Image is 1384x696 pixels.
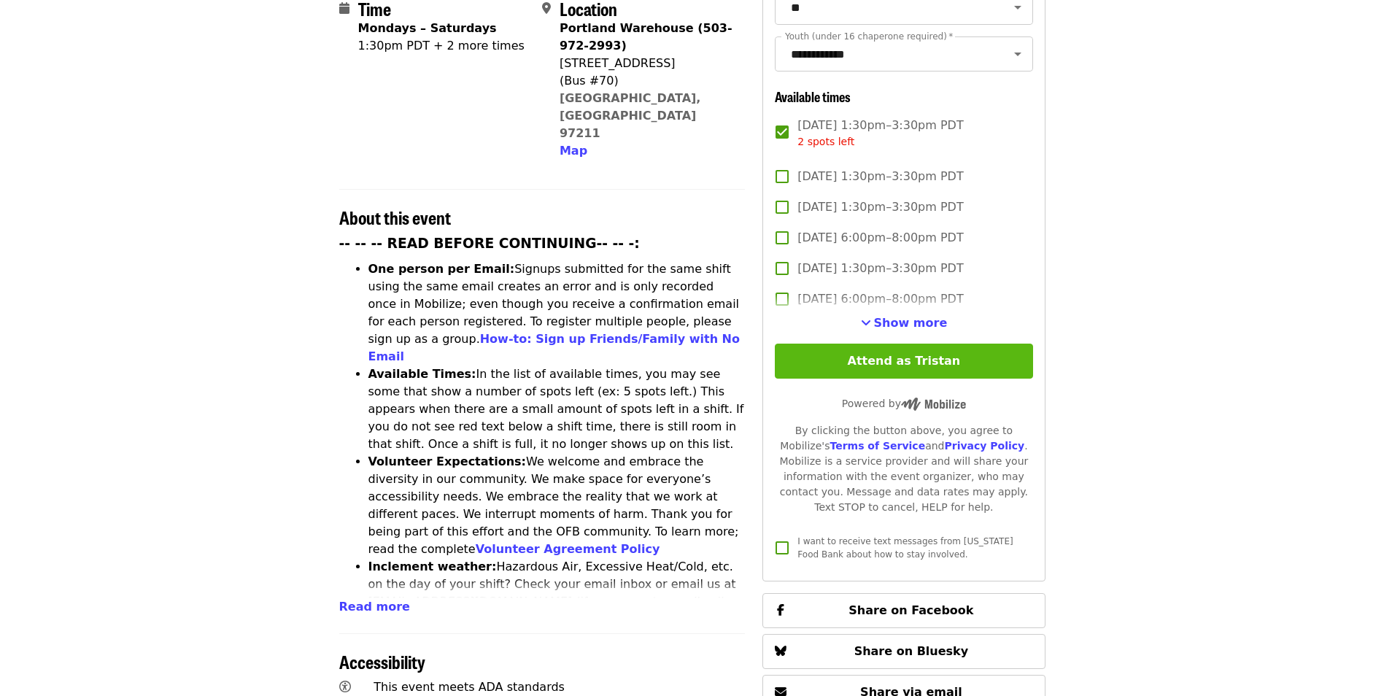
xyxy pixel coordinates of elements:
[762,634,1045,669] button: Share on Bluesky
[797,198,963,216] span: [DATE] 1:30pm–3:30pm PDT
[560,21,732,53] strong: Portland Warehouse (503-972-2993)
[874,316,948,330] span: Show more
[944,440,1024,452] a: Privacy Policy
[368,367,476,381] strong: Available Times:
[368,453,746,558] li: We welcome and embrace the diversity in our community. We make space for everyone’s accessibility...
[358,21,497,35] strong: Mondays – Saturdays
[797,290,963,308] span: [DATE] 6:00pm–8:00pm PDT
[785,32,953,41] label: Youth (under 16 chaperone required)
[797,168,963,185] span: [DATE] 1:30pm–3:30pm PDT
[368,262,515,276] strong: One person per Email:
[339,649,425,674] span: Accessibility
[560,72,733,90] div: (Bus #70)
[368,560,497,573] strong: Inclement weather:
[901,398,966,411] img: Powered by Mobilize
[854,644,969,658] span: Share on Bluesky
[339,680,351,694] i: universal-access icon
[842,398,966,409] span: Powered by
[1008,44,1028,64] button: Open
[542,1,551,15] i: map-marker-alt icon
[797,229,963,247] span: [DATE] 6:00pm–8:00pm PDT
[762,593,1045,628] button: Share on Facebook
[368,260,746,366] li: Signups submitted for the same shift using the same email creates an error and is only recorded o...
[775,423,1032,515] div: By clicking the button above, you agree to Mobilize's and . Mobilize is a service provider and wi...
[339,598,410,616] button: Read more
[797,260,963,277] span: [DATE] 1:30pm–3:30pm PDT
[339,236,640,251] strong: -- -- -- READ BEFORE CONTINUING-- -- -:
[339,600,410,614] span: Read more
[560,55,733,72] div: [STREET_ADDRESS]
[830,440,925,452] a: Terms of Service
[339,204,451,230] span: About this event
[797,136,854,147] span: 2 spots left
[560,142,587,160] button: Map
[368,455,527,468] strong: Volunteer Expectations:
[368,332,741,363] a: How-to: Sign up Friends/Family with No Email
[797,536,1013,560] span: I want to receive text messages from [US_STATE] Food Bank about how to stay involved.
[848,603,973,617] span: Share on Facebook
[560,144,587,158] span: Map
[368,558,746,646] li: Hazardous Air, Excessive Heat/Cold, etc. on the day of your shift? Check your email inbox or emai...
[358,37,525,55] div: 1:30pm PDT + 2 more times
[476,542,660,556] a: Volunteer Agreement Policy
[560,91,701,140] a: [GEOGRAPHIC_DATA], [GEOGRAPHIC_DATA] 97211
[775,344,1032,379] button: Attend as Tristan
[775,87,851,106] span: Available times
[368,366,746,453] li: In the list of available times, you may see some that show a number of spots left (ex: 5 spots le...
[861,314,948,332] button: See more timeslots
[797,117,963,150] span: [DATE] 1:30pm–3:30pm PDT
[339,1,349,15] i: calendar icon
[374,680,565,694] span: This event meets ADA standards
